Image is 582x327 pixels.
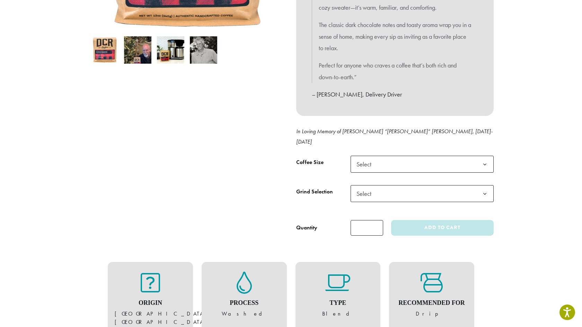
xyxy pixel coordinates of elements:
img: Howie's Blend - Image 3 [157,36,184,64]
span: Select [354,157,378,171]
p: Perfect for anyone who craves a coffee that’s both rich and down-to-earth.” [319,60,471,83]
figure: Washed [209,272,280,318]
button: Add to cart [391,220,494,236]
img: Howie Heyer [190,36,217,64]
figure: Drip [396,272,467,318]
p: The classic dark chocolate notes and toasty aroma wrap you in a sense of home, making every sip a... [319,19,471,54]
h4: Recommended For [396,299,467,307]
h4: Type [302,299,374,307]
label: Coffee Size [296,157,351,167]
em: In Loving Memory of [PERSON_NAME] “[PERSON_NAME]” [PERSON_NAME], [DATE]-[DATE] [296,128,493,145]
div: Quantity [296,224,317,232]
img: Howie's Blend [91,36,118,64]
span: Select [354,187,378,200]
span: Select [351,185,494,202]
label: Grind Selection [296,187,351,197]
p: – [PERSON_NAME], Delivery Driver [312,89,478,100]
figure: [GEOGRAPHIC_DATA], [GEOGRAPHIC_DATA] [115,272,186,326]
input: Product quantity [351,220,383,236]
figure: Blend [302,272,374,318]
img: Howie's Blend - Image 2 [124,36,151,64]
span: Select [351,156,494,173]
h4: Origin [115,299,186,307]
h4: Process [209,299,280,307]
